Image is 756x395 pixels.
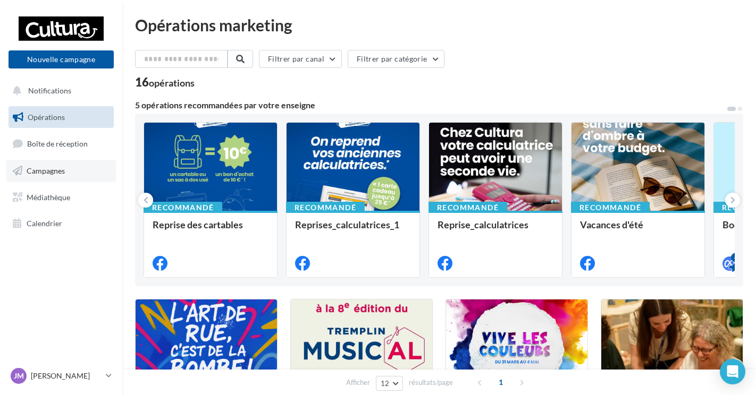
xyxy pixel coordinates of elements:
button: Filtrer par canal [259,50,342,68]
a: JM [PERSON_NAME] [9,366,114,386]
span: Calendrier [27,219,62,228]
div: Recommandé [429,202,507,213]
span: Boîte de réception [27,139,88,148]
div: Reprise des cartables [153,219,268,241]
div: Vacances d'été [580,219,696,241]
div: Recommandé [571,202,650,213]
div: Open Intercom Messenger [720,359,745,384]
a: Médiathèque [6,186,116,209]
div: Opérations marketing [135,17,743,33]
div: Reprise_calculatrices [438,219,553,241]
button: Nouvelle campagne [9,50,114,68]
span: JM [14,371,24,381]
div: Recommandé [144,202,222,213]
div: opérations [149,78,195,88]
a: Opérations [6,106,116,128]
a: Campagnes [6,160,116,182]
div: Recommandé [286,202,365,213]
div: 5 opérations recommandées par votre enseigne [135,101,726,109]
span: résultats/page [409,377,453,388]
span: Opérations [28,113,65,122]
a: Calendrier [6,212,116,235]
button: Filtrer par catégorie [348,50,444,68]
span: Campagnes [27,166,65,175]
button: Notifications [6,80,112,102]
div: 16 [135,76,195,88]
span: Afficher [346,377,370,388]
a: Boîte de réception [6,132,116,155]
p: [PERSON_NAME] [31,371,102,381]
span: Médiathèque [27,192,70,201]
button: 12 [376,376,403,391]
span: 12 [381,379,390,388]
span: 1 [492,374,509,391]
div: 4 [731,253,741,262]
div: Reprises_calculatrices_1 [295,219,411,241]
span: Notifications [28,86,71,95]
